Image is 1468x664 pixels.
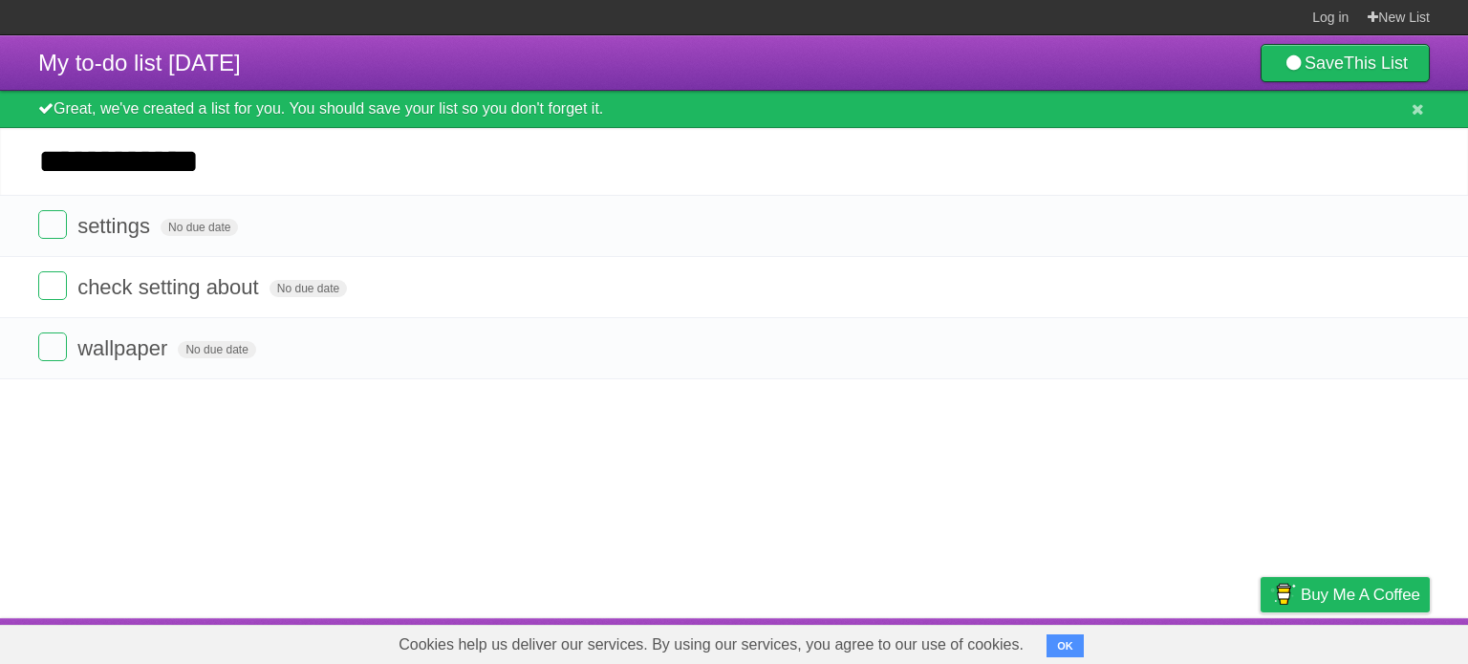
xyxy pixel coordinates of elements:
[1301,578,1420,611] span: Buy me a coffee
[1270,578,1296,610] img: Buy me a coffee
[1309,623,1430,659] a: Suggest a feature
[1344,54,1408,73] b: This List
[77,214,155,238] span: settings
[1261,577,1430,612] a: Buy me a coffee
[38,332,67,361] label: Done
[1236,623,1285,659] a: Privacy
[77,275,264,299] span: check setting about
[1171,623,1213,659] a: Terms
[38,50,241,75] span: My to-do list [DATE]
[38,210,67,239] label: Done
[270,280,347,297] span: No due date
[77,336,172,360] span: wallpaper
[161,219,238,236] span: No due date
[1006,623,1047,659] a: About
[1261,44,1430,82] a: SaveThis List
[38,271,67,300] label: Done
[1047,634,1084,657] button: OK
[379,626,1043,664] span: Cookies help us deliver our services. By using our services, you agree to our use of cookies.
[1069,623,1147,659] a: Developers
[178,341,255,358] span: No due date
